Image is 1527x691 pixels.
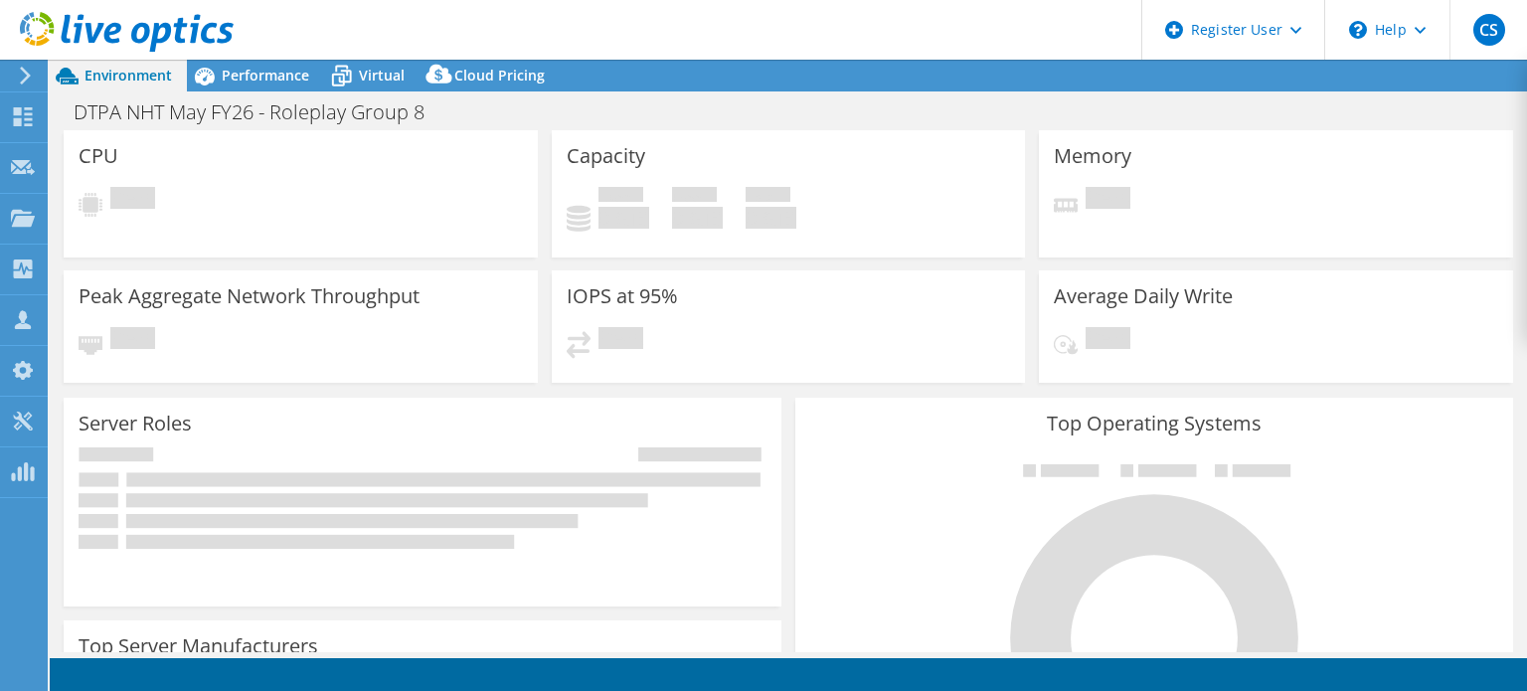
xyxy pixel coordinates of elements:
span: Performance [222,66,309,85]
h4: 0 GiB [672,207,723,229]
span: Virtual [359,66,405,85]
span: Pending [598,327,643,354]
h3: IOPS at 95% [567,285,678,307]
h3: Top Server Manufacturers [79,635,318,657]
span: Total [746,187,790,207]
h3: Average Daily Write [1054,285,1233,307]
h3: Server Roles [79,413,192,434]
span: CS [1473,14,1505,46]
svg: \n [1349,21,1367,39]
span: Used [598,187,643,207]
span: Environment [85,66,172,85]
h4: 0 GiB [598,207,649,229]
span: Free [672,187,717,207]
h4: 0 GiB [746,207,796,229]
h3: Capacity [567,145,645,167]
h3: Top Operating Systems [810,413,1498,434]
span: Pending [1086,187,1130,214]
h3: CPU [79,145,118,167]
span: Pending [110,327,155,354]
h3: Memory [1054,145,1131,167]
h3: Peak Aggregate Network Throughput [79,285,420,307]
span: Pending [110,187,155,214]
span: Pending [1086,327,1130,354]
span: Cloud Pricing [454,66,545,85]
h1: DTPA NHT May FY26 - Roleplay Group 8 [65,101,455,123]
